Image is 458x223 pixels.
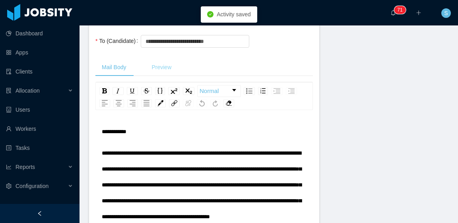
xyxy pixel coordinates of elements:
[169,99,180,107] div: Link
[95,38,141,44] label: To (Candidate)
[244,87,255,95] div: Unordered
[271,87,283,95] div: Indent
[16,87,40,94] span: Allocation
[198,85,241,97] a: Block Type
[113,99,124,107] div: Center
[6,88,12,93] i: icon: solution
[16,183,49,189] span: Configuration
[286,87,297,95] div: Outdent
[141,87,152,95] div: Strikethrough
[258,87,268,95] div: Ordered
[141,99,152,107] div: Justify
[183,99,194,107] div: Unlink
[183,87,194,95] div: Subscript
[98,99,153,107] div: rdw-textalign-control
[210,99,220,107] div: Redo
[6,102,73,118] a: icon: robotUsers
[168,87,180,95] div: Superscript
[6,121,73,137] a: icon: userWorkers
[6,25,73,41] a: icon: pie-chartDashboard
[444,8,448,18] span: S
[6,140,73,156] a: icon: profileTasks
[99,99,110,107] div: Left
[200,83,219,99] span: Normal
[416,10,421,16] i: icon: plus
[196,85,242,97] div: rdw-block-control
[155,87,165,95] div: Monospace
[400,6,403,14] p: 1
[145,58,178,76] div: Preview
[127,99,138,107] div: Right
[6,183,12,189] i: icon: setting
[223,99,234,107] div: Remove
[98,85,196,97] div: rdw-inline-control
[16,164,35,170] span: Reports
[195,99,222,107] div: rdw-history-control
[6,45,73,60] a: icon: appstoreApps
[6,164,12,170] i: icon: line-chart
[207,11,213,17] i: icon: check-circle
[99,87,109,95] div: Bold
[167,99,195,107] div: rdw-link-control
[242,85,299,97] div: rdw-list-control
[397,6,400,14] p: 7
[95,82,313,110] div: rdw-toolbar
[197,99,207,107] div: Undo
[222,99,236,107] div: rdw-remove-control
[6,64,73,80] a: icon: auditClients
[153,99,167,107] div: rdw-color-picker
[390,10,396,16] i: icon: bell
[127,87,138,95] div: Underline
[197,85,241,97] div: rdw-dropdown
[95,58,132,76] div: Mail Body
[217,11,251,17] span: Activity saved
[113,87,124,95] div: Italic
[394,6,406,14] sup: 71
[141,35,249,48] input: To (Candidate)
